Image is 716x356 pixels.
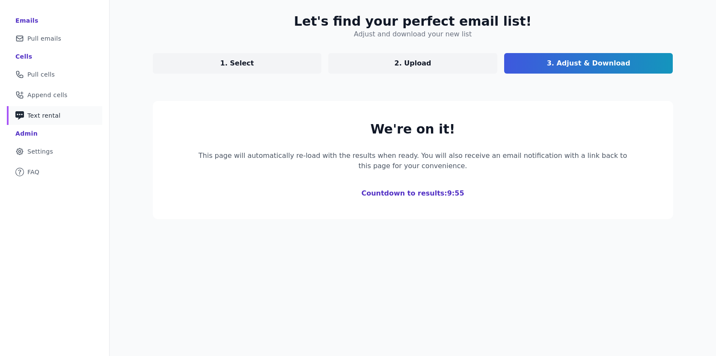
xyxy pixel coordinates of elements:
[27,34,61,43] span: Pull emails
[153,53,322,74] a: 1. Select
[27,111,61,120] span: Text rental
[7,163,102,181] a: FAQ
[7,29,102,48] a: Pull emails
[7,65,102,84] a: Pull cells
[194,188,632,199] h1: Countdown to results: 9:55
[354,29,472,39] h4: Adjust and download your new list
[27,168,39,176] span: FAQ
[328,53,497,74] a: 2. Upload
[220,58,254,68] p: 1. Select
[294,14,532,29] h2: Let's find your perfect email list!
[15,129,38,138] div: Admin
[504,53,673,74] a: 3. Adjust & Download
[547,58,630,68] p: 3. Adjust & Download
[15,16,39,25] div: Emails
[194,151,632,171] p: This page will automatically re-load with the results when ready. You will also receive an email ...
[7,106,102,125] a: Text rental
[27,147,53,156] span: Settings
[194,122,632,137] h2: We're on it!
[27,91,68,99] span: Append cells
[15,52,32,61] div: Cells
[7,86,102,104] a: Append cells
[27,70,55,79] span: Pull cells
[395,58,431,68] p: 2. Upload
[7,142,102,161] a: Settings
